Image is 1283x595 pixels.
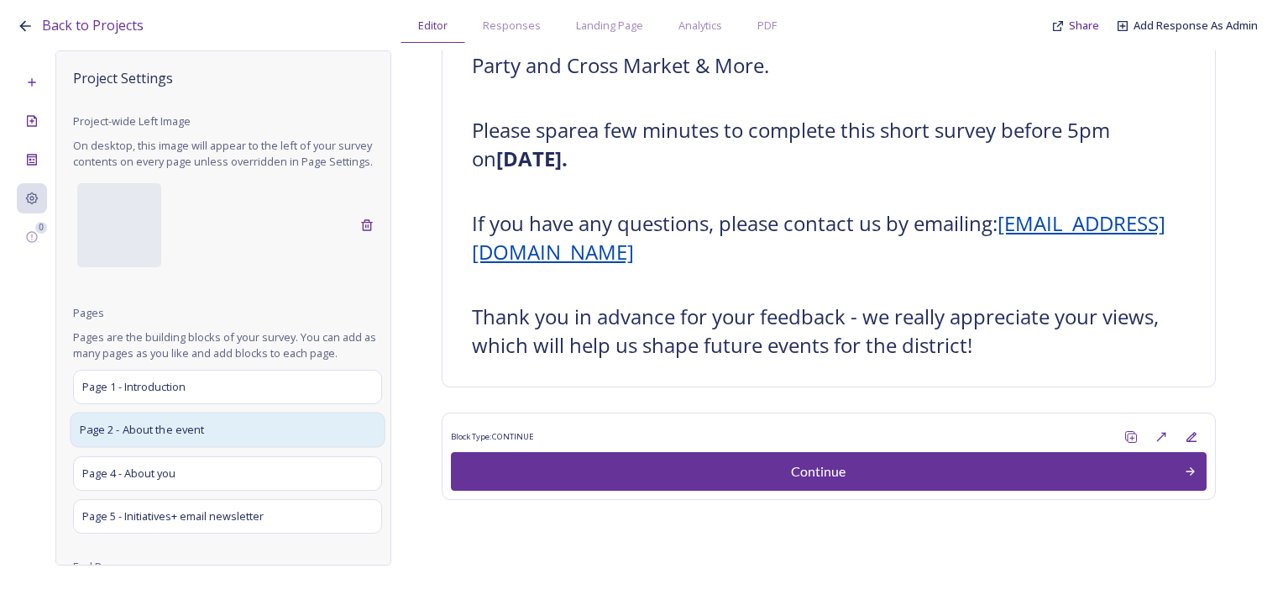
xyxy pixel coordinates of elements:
[496,145,568,172] strong: [DATE].
[42,16,144,34] span: Back to Projects
[73,305,104,321] span: Pages
[576,18,643,34] span: Landing Page
[1134,18,1258,33] span: Add Response As Admin
[82,508,264,524] span: Page 5 - Initiatives+ email newsletter
[472,209,1186,266] h2: If you have any questions, please contact us by emailing:
[472,116,1115,172] span: a few minutes to complete this short survey before 5pm on
[460,461,1176,482] div: Continue
[82,379,186,395] span: Page 1 - Introduction
[678,18,722,34] span: Analytics
[472,23,1186,80] h2: We'd love to hear your thoughts about this year's Chichester Summer Street Party and Cross Market...
[73,329,382,361] span: Pages are the building blocks of your survey. You can add as many pages as you like and add block...
[1069,18,1099,33] span: Share
[73,138,382,170] span: On desktop, this image will appear to the left of your survey contents on every page unless overr...
[35,222,47,234] div: 0
[472,116,1186,173] h2: Please spare
[418,18,448,34] span: Editor
[757,18,777,34] span: PDF
[1134,18,1258,34] a: Add Response As Admin
[472,209,1165,266] a: [EMAIL_ADDRESS][DOMAIN_NAME]
[73,113,191,129] span: Project-wide Left Image
[42,15,144,36] a: Back to Projects
[451,431,534,443] span: Block Type: CONTINUE
[80,422,205,439] span: Page 2 - About the event
[451,452,1207,491] button: Continue
[483,18,541,34] span: Responses
[472,303,1186,360] h2: Thank you in advance for your feedback - we really appreciate your views, which will help us shap...
[82,466,175,482] span: Page 4 - About you
[73,68,382,88] span: Project Settings
[73,559,120,575] span: End Page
